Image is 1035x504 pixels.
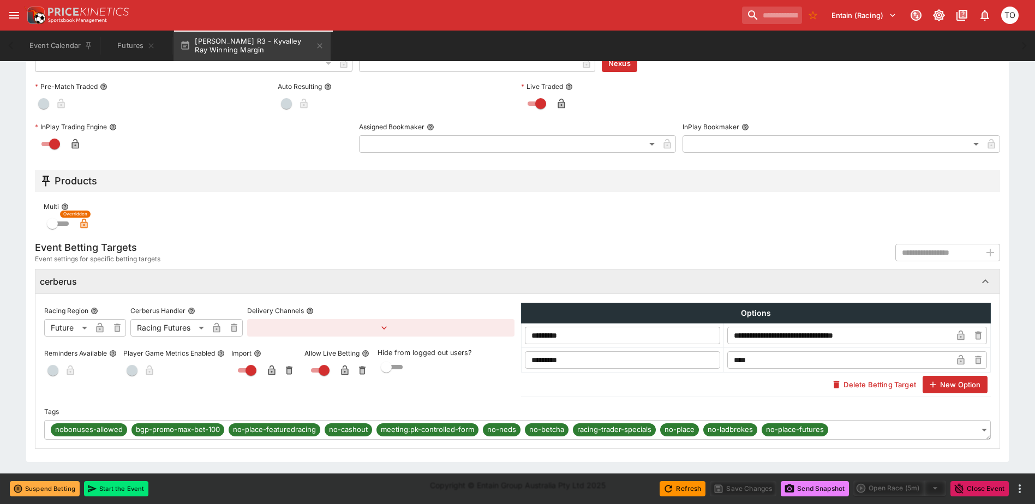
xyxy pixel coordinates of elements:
[660,424,699,435] span: no-place
[950,481,1009,496] button: Close Event
[44,407,59,416] p: Tags
[952,5,972,25] button: Documentation
[174,31,331,61] button: [PERSON_NAME] R3 - Kyvalley Ray Winning Margin
[602,55,637,72] button: Nexus
[362,350,369,357] button: Allow Live Betting
[217,350,225,357] button: Player Game Metrics Enabled
[48,18,107,23] img: Sportsbook Management
[483,424,521,435] span: no-neds
[660,481,705,496] button: Refresh
[44,202,59,211] p: Multi
[48,8,129,16] img: PriceKinetics
[573,424,656,435] span: racing-trader-specials
[40,276,77,287] h6: cerberus
[55,175,97,187] h5: Products
[130,306,186,315] p: Cerberus Handler
[929,5,949,25] button: Toggle light/dark mode
[376,424,478,435] span: meeting:pk-controlled-form
[24,4,46,26] img: PriceKinetics Logo
[23,31,99,61] button: Event Calendar
[359,122,424,131] p: Assigned Bookmaker
[61,203,69,211] button: Multi
[44,349,107,358] p: Reminders Available
[906,5,926,25] button: Connected to PK
[521,82,563,91] p: Live Traded
[781,481,849,496] button: Send Snapshot
[109,123,117,131] button: InPlay Trading Engine
[998,3,1022,27] button: Thomas OConnor
[101,31,171,61] button: Futures
[703,424,757,435] span: no-ladbrokes
[304,349,360,358] p: Allow Live Betting
[306,307,314,315] button: Delivery Channels
[427,123,434,131] button: Assigned Bookmaker
[51,424,127,435] span: nobonuses-allowed
[762,424,828,435] span: no-place-futures
[683,122,739,131] p: InPlay Bookmaker
[63,211,87,218] span: Overridden
[521,303,991,323] th: Options
[100,83,107,91] button: Pre-Match Traded
[254,350,261,357] button: Import
[247,306,304,315] p: Delivery Channels
[10,481,80,496] button: Suspend Betting
[44,319,91,337] div: Future
[742,7,802,24] input: search
[324,83,332,91] button: Auto Resulting
[1001,7,1019,24] div: Thomas OConnor
[565,83,573,91] button: Live Traded
[229,424,320,435] span: no-place-featuredracing
[35,122,107,131] p: InPlay Trading Engine
[130,319,208,337] div: Racing Futures
[325,424,372,435] span: no-cashout
[975,5,995,25] button: Notifications
[131,424,224,435] span: bgp-promo-max-bet-100
[804,7,822,24] button: No Bookmarks
[741,123,749,131] button: InPlay Bookmaker
[35,82,98,91] p: Pre-Match Traded
[378,348,514,358] p: Hide from logged out users?
[44,306,88,315] p: Racing Region
[278,82,322,91] p: Auto Resulting
[109,350,117,357] button: Reminders Available
[35,241,160,254] h5: Event Betting Targets
[84,481,148,496] button: Start the Event
[123,349,215,358] p: Player Game Metrics Enabled
[4,5,24,25] button: open drawer
[853,481,946,496] div: split button
[923,376,988,393] button: New Option
[826,376,922,393] button: Delete Betting Target
[188,307,195,315] button: Cerberus Handler
[35,254,160,265] span: Event settings for specific betting targets
[231,349,252,358] p: Import
[91,307,98,315] button: Racing Region
[525,424,569,435] span: no-betcha
[825,7,903,24] button: Select Tenant
[1013,482,1026,495] button: more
